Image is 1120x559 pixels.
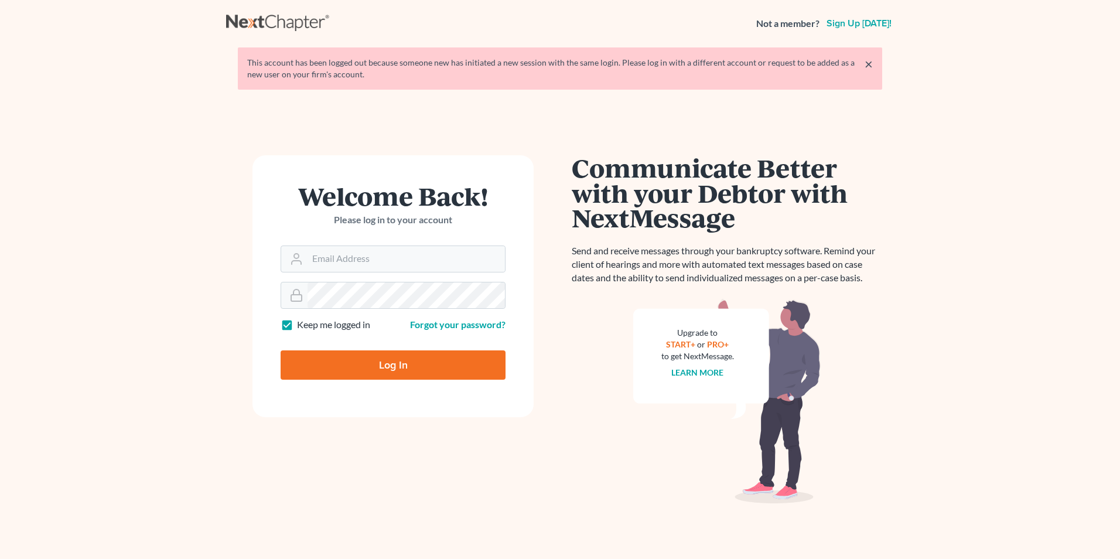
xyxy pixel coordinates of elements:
a: × [865,57,873,71]
input: Log In [281,350,506,380]
input: Email Address [308,246,505,272]
div: This account has been logged out because someone new has initiated a new session with the same lo... [247,57,873,80]
a: PRO+ [708,339,729,349]
div: to get NextMessage. [661,350,734,362]
a: START+ [667,339,696,349]
h1: Communicate Better with your Debtor with NextMessage [572,155,882,230]
img: nextmessage_bg-59042aed3d76b12b5cd301f8e5b87938c9018125f34e5fa2b7a6b67550977c72.svg [633,299,821,504]
p: Send and receive messages through your bankruptcy software. Remind your client of hearings and mo... [572,244,882,285]
div: Upgrade to [661,327,734,339]
h1: Welcome Back! [281,183,506,209]
strong: Not a member? [756,17,819,30]
label: Keep me logged in [297,318,370,332]
p: Please log in to your account [281,213,506,227]
a: Forgot your password? [410,319,506,330]
span: or [698,339,706,349]
a: Learn more [672,367,724,377]
a: Sign up [DATE]! [824,19,894,28]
